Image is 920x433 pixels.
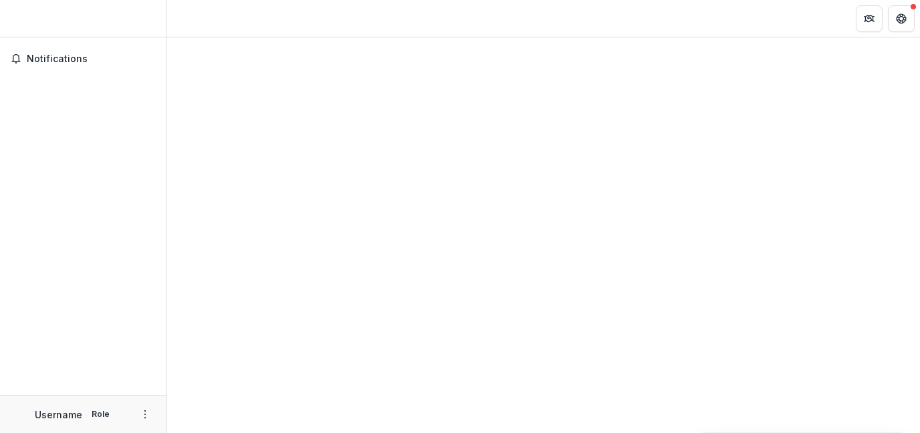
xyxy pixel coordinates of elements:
p: Username [35,408,82,422]
button: Get Help [888,5,915,32]
p: Role [88,408,114,420]
button: Partners [856,5,883,32]
button: Notifications [5,48,161,69]
button: More [137,406,153,422]
span: Notifications [27,53,156,65]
